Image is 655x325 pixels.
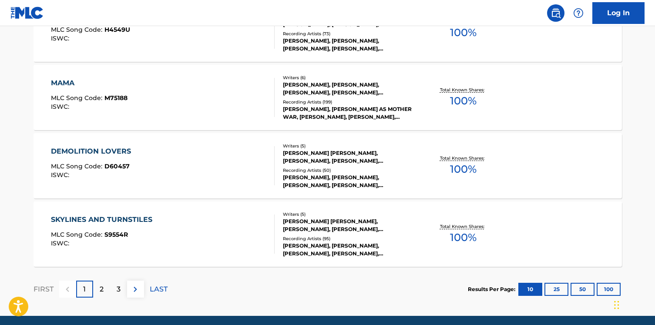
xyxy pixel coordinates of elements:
[573,8,584,18] img: help
[450,161,477,177] span: 100 %
[544,283,568,296] button: 25
[440,87,487,93] p: Total Known Shares:
[283,235,414,242] div: Recording Artists ( 95 )
[450,93,477,109] span: 100 %
[51,78,128,88] div: MAMA
[551,8,561,18] img: search
[614,292,619,318] div: Trascina
[283,143,414,149] div: Writers ( 5 )
[440,155,487,161] p: Total Known Shares:
[104,94,128,102] span: M75188
[611,283,655,325] iframe: Chat Widget
[34,65,622,130] a: MAMAMLC Song Code:M75188ISWC:Writers (6)[PERSON_NAME], [PERSON_NAME], [PERSON_NAME], [PERSON_NAME...
[51,214,157,225] div: SKYLINES AND TURNSTILES
[100,284,104,295] p: 2
[283,174,414,189] div: [PERSON_NAME], [PERSON_NAME], [PERSON_NAME], [PERSON_NAME], [PERSON_NAME]
[283,242,414,258] div: [PERSON_NAME], [PERSON_NAME], [PERSON_NAME], [PERSON_NAME], [PERSON_NAME]
[104,231,128,238] span: S9554R
[597,283,621,296] button: 100
[51,146,135,157] div: DEMOLITION LOVERS
[51,231,104,238] span: MLC Song Code :
[571,283,595,296] button: 50
[34,201,622,267] a: SKYLINES AND TURNSTILESMLC Song Code:S9554RISWC:Writers (5)[PERSON_NAME] [PERSON_NAME], [PERSON_N...
[283,30,414,37] div: Recording Artists ( 73 )
[51,239,71,247] span: ISWC :
[283,211,414,218] div: Writers ( 5 )
[104,26,130,34] span: H4549U
[51,171,71,179] span: ISWC :
[283,167,414,174] div: Recording Artists ( 50 )
[34,133,622,198] a: DEMOLITION LOVERSMLC Song Code:D60457ISWC:Writers (5)[PERSON_NAME] [PERSON_NAME], [PERSON_NAME], ...
[611,283,655,325] div: Widget chat
[51,26,104,34] span: MLC Song Code :
[10,7,44,19] img: MLC Logo
[130,284,141,295] img: right
[283,99,414,105] div: Recording Artists ( 199 )
[51,162,104,170] span: MLC Song Code :
[150,284,168,295] p: LAST
[117,284,121,295] p: 3
[440,223,487,230] p: Total Known Shares:
[283,149,414,165] div: [PERSON_NAME] [PERSON_NAME], [PERSON_NAME], [PERSON_NAME], [PERSON_NAME]
[592,2,645,24] a: Log In
[104,162,130,170] span: D60457
[283,218,414,233] div: [PERSON_NAME] [PERSON_NAME], [PERSON_NAME], [PERSON_NAME], [PERSON_NAME]
[518,283,542,296] button: 10
[83,284,86,295] p: 1
[450,230,477,245] span: 100 %
[51,94,104,102] span: MLC Song Code :
[283,81,414,97] div: [PERSON_NAME], [PERSON_NAME], [PERSON_NAME], [PERSON_NAME], [PERSON_NAME], [PERSON_NAME]
[450,25,477,40] span: 100 %
[570,4,587,22] div: Help
[283,37,414,53] div: [PERSON_NAME], [PERSON_NAME], [PERSON_NAME], [PERSON_NAME], [PERSON_NAME]
[51,103,71,111] span: ISWC :
[547,4,564,22] a: Public Search
[468,285,517,293] p: Results Per Page:
[34,284,54,295] p: FIRST
[283,74,414,81] div: Writers ( 6 )
[283,105,414,121] div: [PERSON_NAME], [PERSON_NAME] AS MOTHER WAR, [PERSON_NAME], [PERSON_NAME], [PERSON_NAME], [PERSON_...
[51,34,71,42] span: ISWC :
